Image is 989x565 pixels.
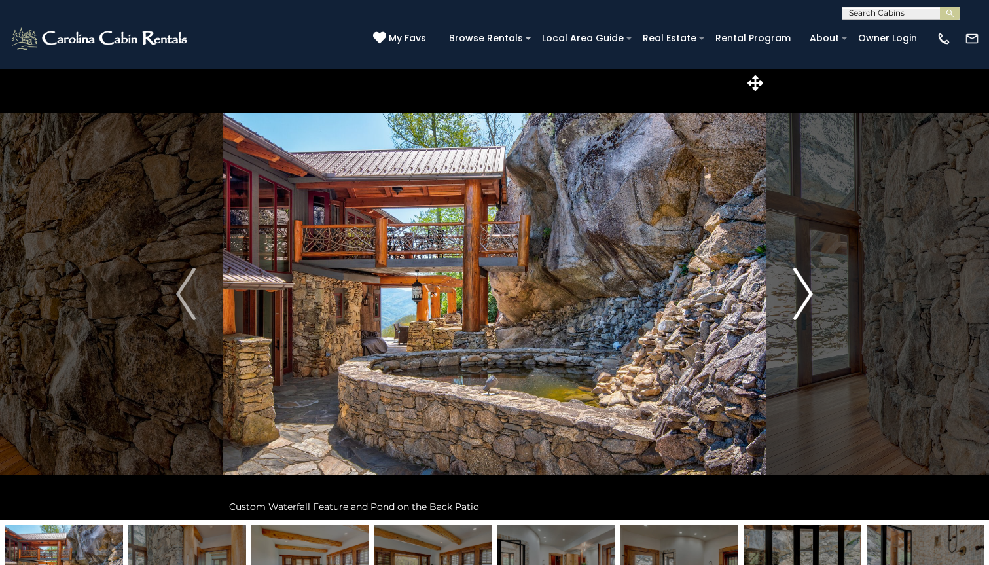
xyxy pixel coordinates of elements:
img: arrow [176,268,196,320]
a: Owner Login [852,28,924,48]
button: Previous [149,68,223,520]
span: My Favs [389,31,426,45]
div: Custom Waterfall Feature and Pond on the Back Patio [223,494,766,520]
a: My Favs [373,31,429,46]
a: About [803,28,846,48]
img: White-1-2.png [10,26,191,52]
a: Local Area Guide [535,28,630,48]
img: arrow [793,268,813,320]
a: Rental Program [709,28,797,48]
button: Next [766,68,840,520]
a: Browse Rentals [442,28,530,48]
a: Real Estate [636,28,703,48]
img: mail-regular-white.png [965,31,979,46]
img: phone-regular-white.png [937,31,951,46]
